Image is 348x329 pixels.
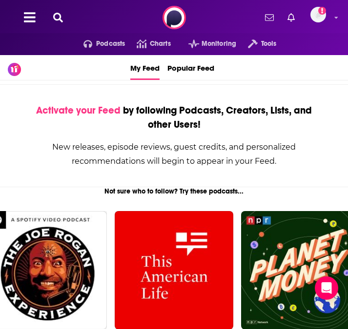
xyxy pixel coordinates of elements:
span: Charts [150,37,171,51]
div: New releases, episode reviews, guest credits, and personalized recommendations will begin to appe... [24,140,324,168]
span: Podcasts [96,37,125,51]
span: Tools [261,37,277,51]
button: open menu [72,36,125,52]
span: My Feed [130,57,160,78]
a: Show notifications dropdown [261,9,278,26]
span: Activate your Feed [36,104,121,116]
a: My Feed [130,55,160,80]
img: User Profile [310,7,326,22]
img: Podchaser - Follow, Share and Rate Podcasts [163,6,186,29]
a: Charts [125,36,170,52]
button: open menu [236,36,276,52]
a: Logged in as jgarciaampr [310,7,332,28]
div: Open Intercom Messenger [315,276,338,300]
div: by following Podcasts, Creators, Lists, and other Users! [24,103,324,132]
a: Show notifications dropdown [284,9,299,26]
button: open menu [177,36,236,52]
svg: Add a profile image [318,7,326,15]
span: Monitoring [202,37,236,51]
span: Logged in as jgarciaampr [310,7,326,22]
span: Popular Feed [167,57,214,78]
a: Popular Feed [167,55,214,80]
